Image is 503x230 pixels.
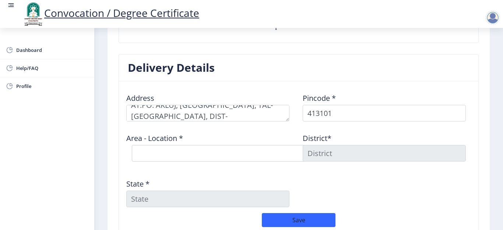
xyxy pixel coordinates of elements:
input: District [303,145,466,162]
img: logo [22,1,44,26]
label: Pincode * [303,95,336,102]
input: State [126,191,289,207]
h3: Delivery Details [128,60,215,75]
span: Dashboard [16,46,88,54]
label: State * [126,180,150,188]
button: Save [262,213,335,227]
a: Convocation / Degree Certificate [22,6,199,20]
label: Address [126,95,154,102]
label: District* [303,135,331,142]
span: Help/FAQ [16,64,88,72]
span: Profile [16,82,88,91]
label: Area - Location * [126,135,183,142]
input: Pincode [303,105,466,121]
